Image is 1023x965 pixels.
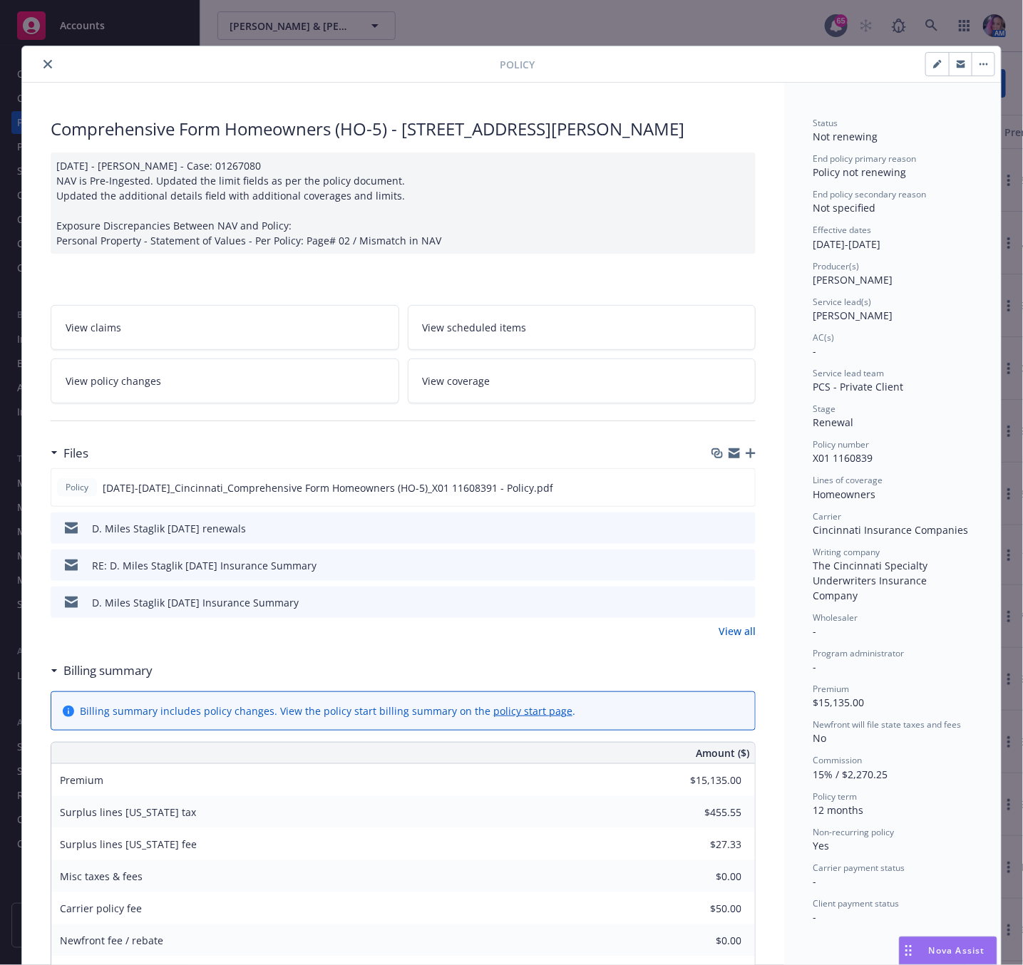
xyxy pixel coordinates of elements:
span: Policy [63,481,91,494]
span: Not renewing [813,130,878,143]
a: View coverage [408,358,756,403]
span: [PERSON_NAME] [813,309,893,322]
div: RE: D. Miles Staglik [DATE] Insurance Summary [92,558,317,573]
span: Client payment status [813,897,899,909]
h3: Files [63,444,88,463]
h3: Billing summary [63,661,153,680]
span: Premium [813,683,849,695]
div: [DATE] - [PERSON_NAME] - Case: 01267080 NAV is Pre-Ingested. Updated the limit fields as per the ... [51,153,756,254]
a: View scheduled items [408,305,756,350]
span: Writing company [813,546,880,558]
span: Policy not renewing [813,165,906,179]
a: View policy changes [51,358,399,403]
span: Carrier payment status [813,862,905,874]
span: Non-recurring policy [813,826,894,838]
span: Policy number [813,438,869,450]
span: X01 1160839 [813,451,873,465]
span: 12 months [813,803,863,817]
input: 0.00 [657,930,750,951]
span: - [813,624,816,638]
span: AC(s) [813,331,834,344]
span: Surplus lines [US_STATE] fee [60,837,197,851]
button: preview file [737,558,750,573]
span: [PERSON_NAME] [813,273,893,287]
span: Newfront will file state taxes and fees [813,718,961,731]
span: 15% / $2,270.25 [813,768,888,781]
span: Carrier [813,510,841,522]
span: Wholesaler [813,611,858,624]
button: preview file [737,595,750,610]
input: 0.00 [657,802,750,823]
button: preview file [737,521,750,536]
span: - [813,660,816,674]
button: download file [714,595,726,610]
span: Commission [813,754,862,766]
div: Files [51,444,88,463]
span: Lines of coverage [813,474,883,486]
input: 0.00 [657,834,750,855]
div: D. Miles Staglik [DATE] renewals [92,521,246,536]
span: PCS - Private Client [813,380,903,393]
div: Billing summary includes policy changes. View the policy start billing summary on the . [80,703,575,718]
span: View coverage [423,373,490,388]
span: Yes [813,839,829,852]
button: download file [714,521,726,536]
span: Service lead team [813,367,884,379]
span: Status [813,117,838,129]
input: 0.00 [657,866,750,887]
span: Renewal [813,416,853,429]
span: Not specified [813,201,875,215]
span: Policy [500,57,535,72]
span: The Cincinnati Specialty Underwriters Insurance Company [813,559,930,602]
input: 0.00 [657,770,750,791]
div: [DATE] - [DATE] [813,224,972,251]
span: End policy secondary reason [813,188,926,200]
button: download file [714,480,725,495]
span: $15,135.00 [813,696,864,709]
button: preview file [736,480,749,495]
span: Stage [813,403,836,415]
span: View policy changes [66,373,161,388]
a: View all [719,624,756,639]
span: - [813,910,816,924]
span: Cincinnati Insurance Companies [813,523,968,537]
span: Amount ($) [696,745,749,760]
span: Program administrator [813,647,904,659]
span: Homeowners [813,487,875,501]
span: [DATE]-[DATE]_Cincinnati_Comprehensive Form Homeowners (HO-5)_X01 11608391 - Policy.pdf [103,480,553,495]
span: Effective dates [813,224,871,236]
span: Misc taxes & fees [60,869,143,883]
button: Nova Assist [899,936,997,965]
button: close [39,56,56,73]
span: Carrier policy fee [60,902,142,915]
span: Producer(s) [813,260,859,272]
span: View claims [66,320,121,335]
div: Drag to move [900,937,917,964]
span: No [813,731,826,745]
span: Surplus lines [US_STATE] tax [60,805,196,819]
a: policy start page [493,704,572,718]
span: Nova Assist [929,944,985,956]
input: 0.00 [657,898,750,919]
span: - [813,874,816,888]
div: D. Miles Staglik [DATE] Insurance Summary [92,595,299,610]
span: Policy term [813,790,857,803]
span: Service lead(s) [813,296,871,308]
button: download file [714,558,726,573]
span: Premium [60,773,103,787]
a: View claims [51,305,399,350]
div: Comprehensive Form Homeowners (HO-5) - [STREET_ADDRESS][PERSON_NAME] [51,117,756,141]
span: - [813,344,816,358]
div: Billing summary [51,661,153,680]
span: End policy primary reason [813,153,916,165]
span: View scheduled items [423,320,527,335]
span: Newfront fee / rebate [60,934,163,947]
